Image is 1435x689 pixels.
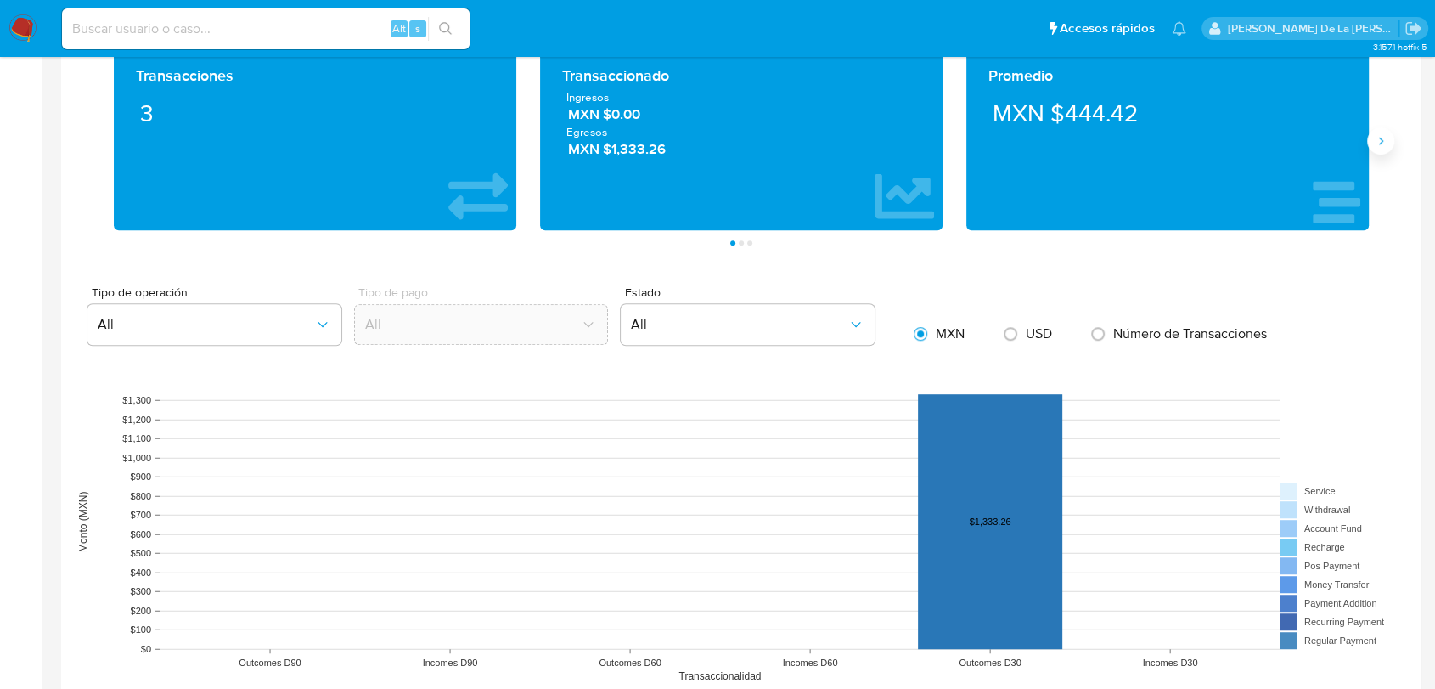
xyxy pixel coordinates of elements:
[1404,20,1422,37] a: Salir
[1228,20,1399,37] p: javier.gutierrez@mercadolibre.com.mx
[415,20,420,37] span: s
[1172,21,1186,36] a: Notificaciones
[62,18,470,40] input: Buscar usuario o caso...
[392,20,406,37] span: Alt
[1060,20,1155,37] span: Accesos rápidos
[428,17,463,41] button: search-icon
[1372,40,1427,54] span: 3.157.1-hotfix-5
